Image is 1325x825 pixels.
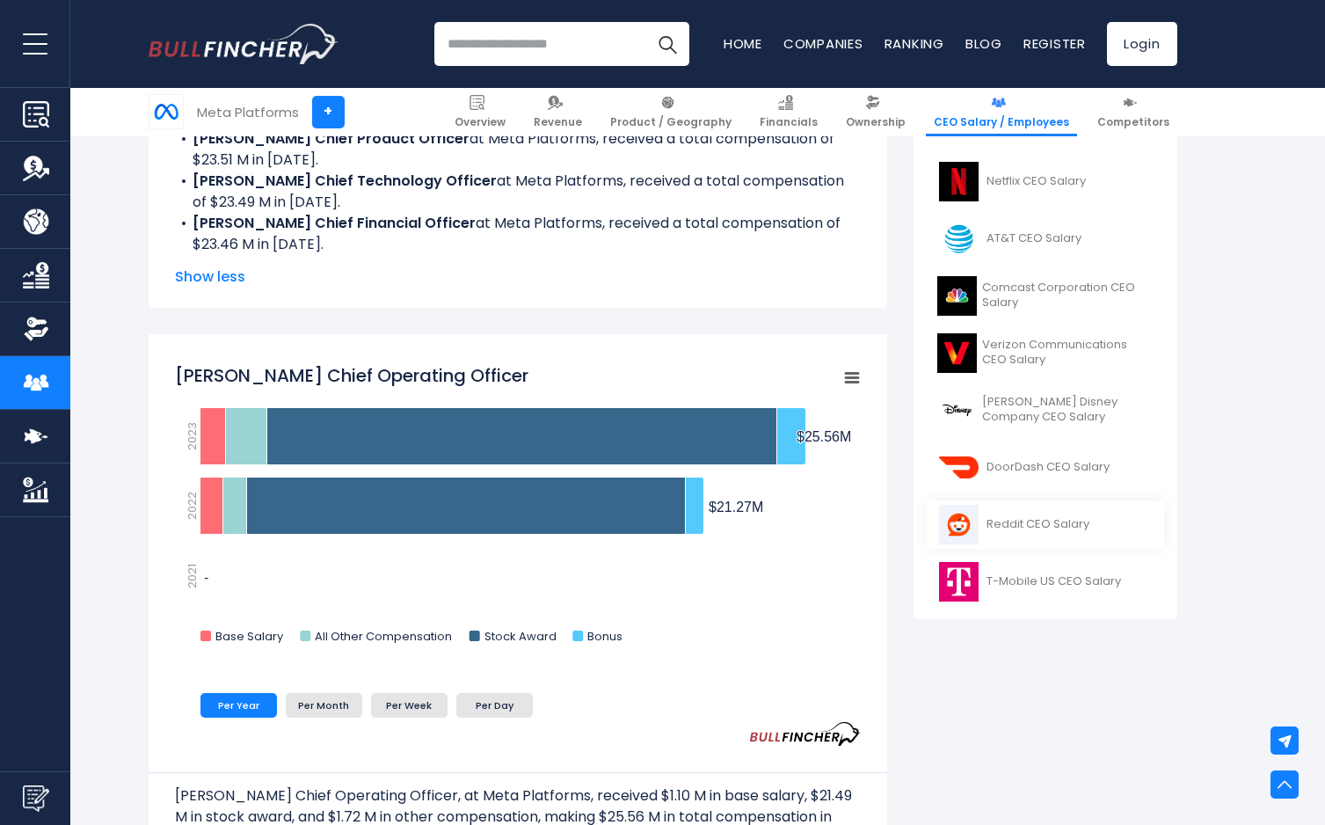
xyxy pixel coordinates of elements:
span: Revenue [534,115,582,129]
span: Comcast Corporation CEO Salary [982,281,1154,310]
img: DIS logo [937,391,977,430]
li: Per Month [286,693,362,718]
text: - [204,570,208,585]
a: Competitors [1089,88,1177,136]
b: [PERSON_NAME] Chief Financial Officer [193,213,476,233]
a: Verizon Communications CEO Salary [927,329,1164,377]
img: Ownership [23,316,49,342]
img: NFLX logo [937,162,981,201]
svg: Javier Olivan Chief Operating Officer [175,354,861,662]
span: DoorDash CEO Salary [986,460,1110,475]
a: Ownership [838,88,914,136]
a: Register [1023,34,1086,53]
li: Per Day [456,693,533,718]
span: Reddit CEO Salary [986,517,1089,532]
li: Per Week [371,693,448,718]
a: + [312,96,345,128]
text: All Other Compensation [315,628,452,645]
span: CEO Salary / Employees [934,115,1069,129]
a: Go to homepage [149,24,338,64]
img: CMCSA logo [937,276,977,316]
img: META logo [149,95,183,128]
li: at Meta Platforms, received a total compensation of $23.49 M in [DATE]. [175,171,861,213]
text: Bonus [587,628,622,645]
b: [PERSON_NAME] Chief Product Officer [193,128,470,149]
tspan: $25.56M [797,429,851,444]
span: AT&T CEO Salary [986,231,1081,246]
a: DoorDash CEO Salary [927,443,1164,492]
span: [PERSON_NAME] Disney Company CEO Salary [982,395,1154,425]
a: Blog [965,34,1002,53]
img: RDDT logo [937,505,981,544]
a: Financials [752,88,826,136]
a: CEO Salary / Employees [926,88,1077,136]
text: 2021 [183,564,200,588]
span: Verizon Communications CEO Salary [982,338,1154,368]
a: Netflix CEO Salary [927,157,1164,206]
img: VZ logo [937,333,977,373]
text: 2023 [183,422,200,450]
span: Product / Geography [610,115,732,129]
li: Per Year [200,693,277,718]
span: Show less [175,266,861,288]
img: T logo [937,219,981,259]
a: Comcast Corporation CEO Salary [927,272,1164,320]
button: Search [645,22,689,66]
img: Bullfincher logo [149,24,339,64]
text: Stock Award [484,628,556,645]
span: Competitors [1097,115,1169,129]
a: T-Mobile US CEO Salary [927,558,1164,606]
a: Login [1107,22,1177,66]
div: Meta Platforms [197,102,299,122]
span: T-Mobile US CEO Salary [986,574,1121,589]
a: Product / Geography [602,88,739,136]
a: [PERSON_NAME] Disney Company CEO Salary [927,386,1164,434]
a: Ranking [885,34,944,53]
text: Base Salary [215,628,284,645]
li: at Meta Platforms, received a total compensation of $23.46 M in [DATE]. [175,213,861,255]
a: Overview [447,88,513,136]
b: [PERSON_NAME] Chief Technology Officer [193,171,497,191]
text: 2022 [183,492,200,520]
span: Financials [760,115,818,129]
img: DASH logo [937,448,981,487]
tspan: [PERSON_NAME] Chief Operating Officer [175,363,528,388]
span: Netflix CEO Salary [986,174,1086,189]
a: Home [724,34,762,53]
img: TMUS logo [937,562,981,602]
a: Reddit CEO Salary [927,500,1164,549]
li: at Meta Platforms, received a total compensation of $23.51 M in [DATE]. [175,128,861,171]
a: Companies [783,34,863,53]
a: AT&T CEO Salary [927,215,1164,263]
tspan: $21.27M [709,500,763,515]
span: Ownership [846,115,906,129]
span: Overview [455,115,506,129]
a: Revenue [526,88,590,136]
